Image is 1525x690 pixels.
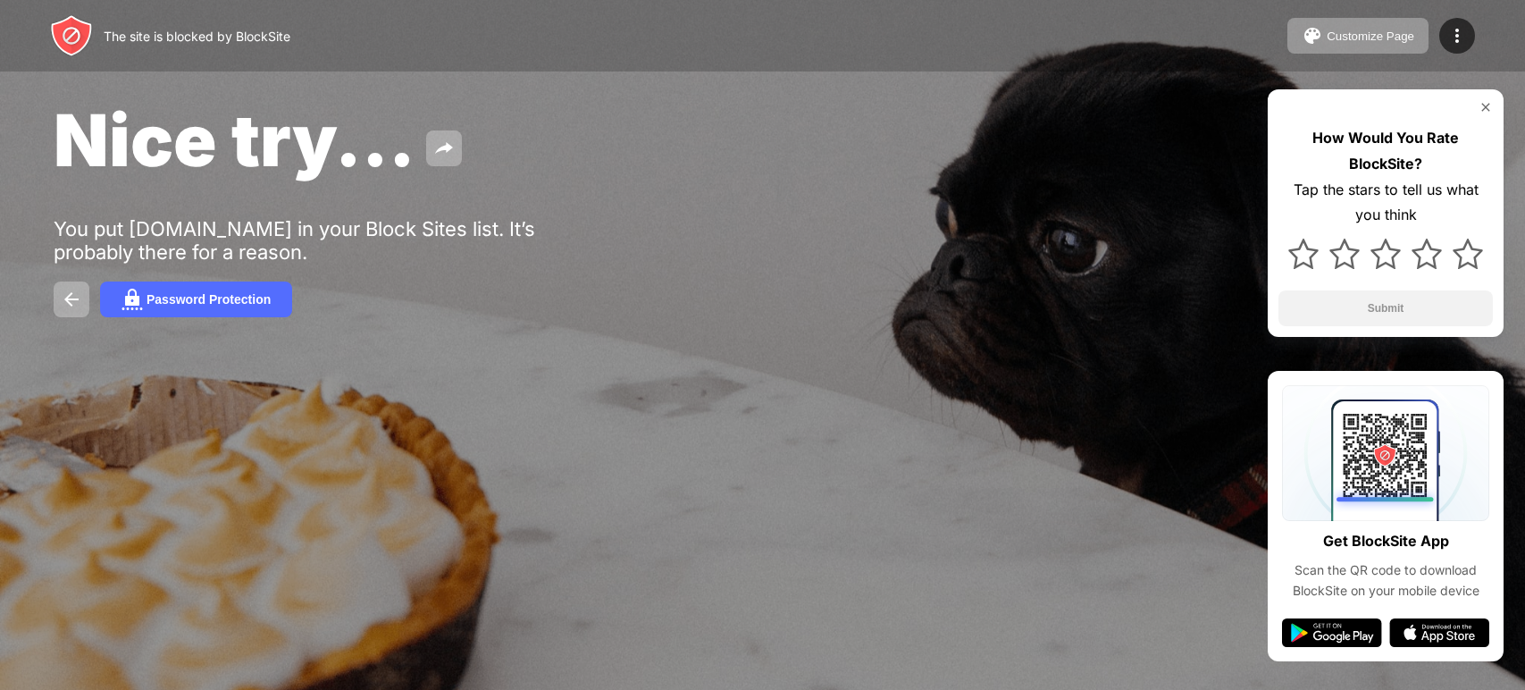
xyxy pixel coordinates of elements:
[1327,29,1414,43] div: Customize Page
[1278,177,1493,229] div: Tap the stars to tell us what you think
[121,289,143,310] img: password.svg
[100,282,292,317] button: Password Protection
[1302,25,1323,46] img: pallet.svg
[1282,385,1489,521] img: qrcode.svg
[1278,125,1493,177] div: How Would You Rate BlockSite?
[1389,618,1489,647] img: app-store.svg
[1412,239,1442,269] img: star.svg
[54,465,476,669] iframe: Banner
[433,138,455,159] img: share.svg
[1282,560,1489,601] div: Scan the QR code to download BlockSite on your mobile device
[1278,290,1493,326] button: Submit
[1370,239,1401,269] img: star.svg
[50,14,93,57] img: header-logo.svg
[147,292,271,307] div: Password Protection
[1446,25,1468,46] img: menu-icon.svg
[104,29,290,44] div: The site is blocked by BlockSite
[1282,618,1382,647] img: google-play.svg
[54,97,415,183] span: Nice try...
[1479,100,1493,114] img: rate-us-close.svg
[1453,239,1483,269] img: star.svg
[54,217,606,264] div: You put [DOMAIN_NAME] in your Block Sites list. It’s probably there for a reason.
[61,289,82,310] img: back.svg
[1329,239,1360,269] img: star.svg
[1288,239,1319,269] img: star.svg
[1323,528,1449,554] div: Get BlockSite App
[1287,18,1429,54] button: Customize Page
